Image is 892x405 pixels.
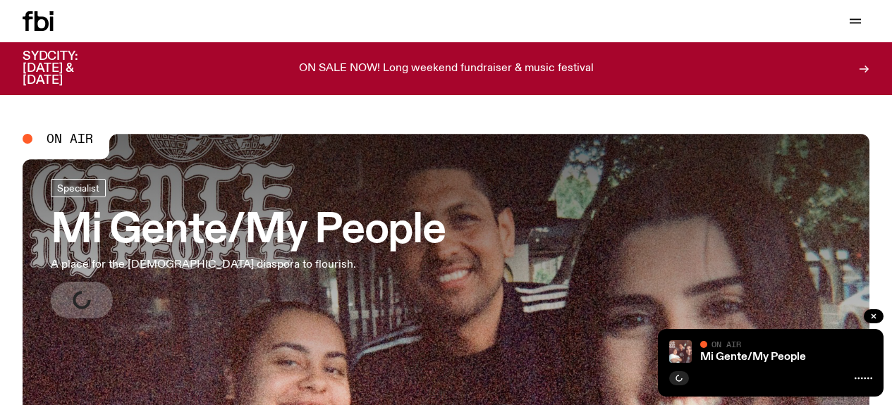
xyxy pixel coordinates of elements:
span: Specialist [57,183,99,194]
a: Specialist [51,179,106,197]
a: Mi Gente/My People [700,351,806,363]
p: A place for the [DEMOGRAPHIC_DATA] diaspora to flourish. [51,256,412,273]
h3: SYDCITY: [DATE] & [DATE] [23,51,113,87]
p: ON SALE NOW! Long weekend fundraiser & music festival [299,63,594,75]
h3: Mi Gente/My People [51,211,446,251]
span: On Air [47,132,93,145]
a: Mi Gente/My PeopleA place for the [DEMOGRAPHIC_DATA] diaspora to flourish. [51,179,446,318]
span: On Air [711,339,741,349]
